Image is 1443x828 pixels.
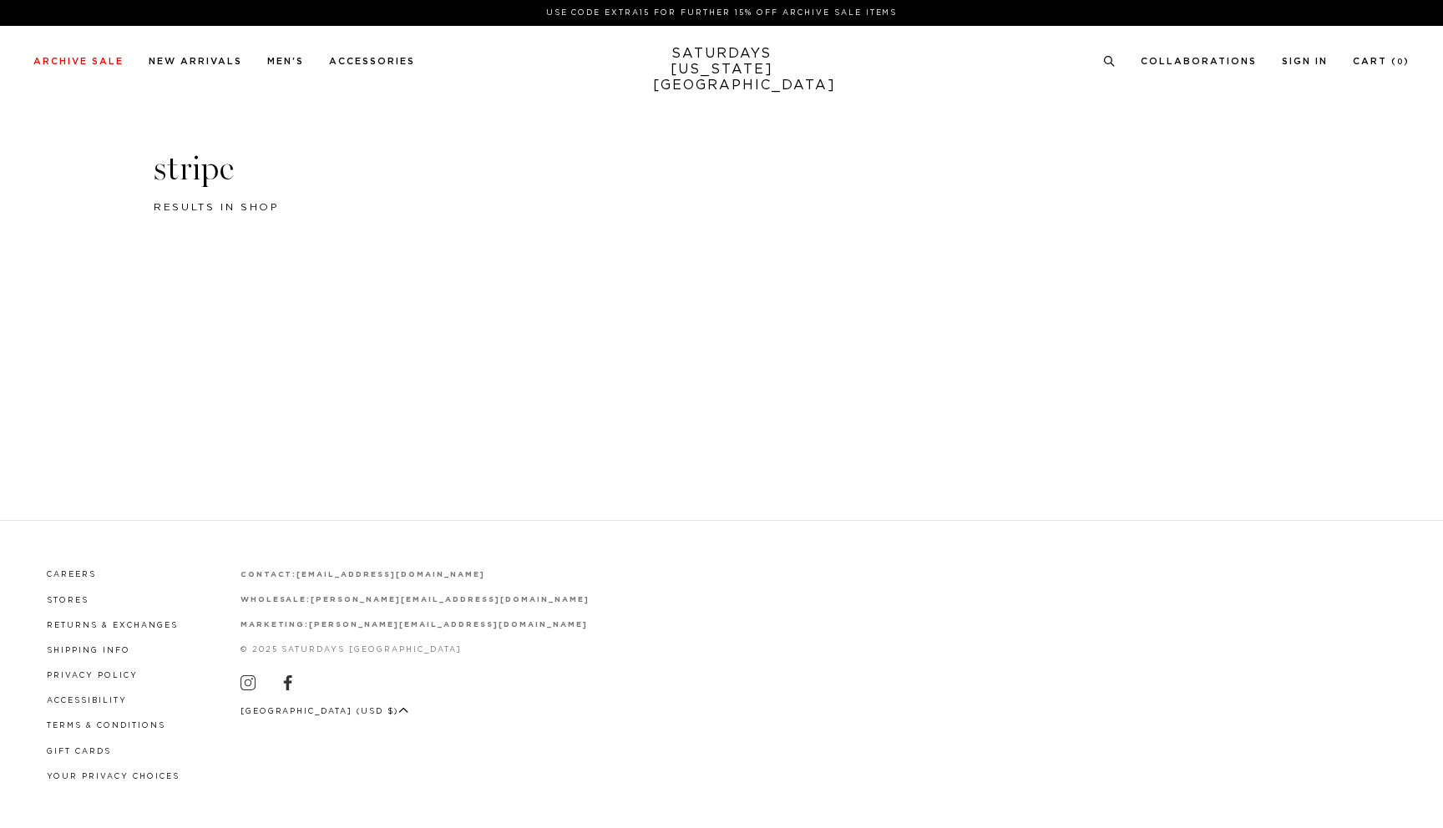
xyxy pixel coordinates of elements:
[309,621,587,629] a: [PERSON_NAME][EMAIL_ADDRESS][DOMAIN_NAME]
[47,622,178,629] a: Returns & Exchanges
[240,705,409,718] button: [GEOGRAPHIC_DATA] (USD $)
[47,722,165,730] a: Terms & Conditions
[1353,57,1410,66] a: Cart (0)
[47,672,138,679] a: Privacy Policy
[240,644,590,656] p: © 2025 Saturdays [GEOGRAPHIC_DATA]
[33,57,124,66] a: Archive Sale
[1397,58,1404,66] small: 0
[240,596,311,603] strong: wholesale:
[149,57,242,66] a: New Arrivals
[267,57,304,66] a: Men's
[1141,57,1257,66] a: Collaborations
[653,46,791,93] a: SATURDAYS[US_STATE][GEOGRAPHIC_DATA]
[296,571,484,578] a: [EMAIL_ADDRESS][DOMAIN_NAME]
[154,147,1289,190] h3: stripe
[240,571,297,578] strong: contact:
[47,571,96,578] a: Careers
[47,748,111,755] a: Gift Cards
[311,596,589,603] a: [PERSON_NAME][EMAIL_ADDRESS][DOMAIN_NAME]
[47,647,130,654] a: Shipping Info
[154,202,280,212] span: results in shop
[47,597,89,604] a: Stores
[40,7,1403,19] p: Use Code EXTRA15 for Further 15% Off Archive Sale Items
[1282,57,1328,66] a: Sign In
[47,697,127,704] a: Accessibility
[47,773,180,780] a: Your privacy choices
[240,621,310,629] strong: marketing:
[329,57,415,66] a: Accessories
